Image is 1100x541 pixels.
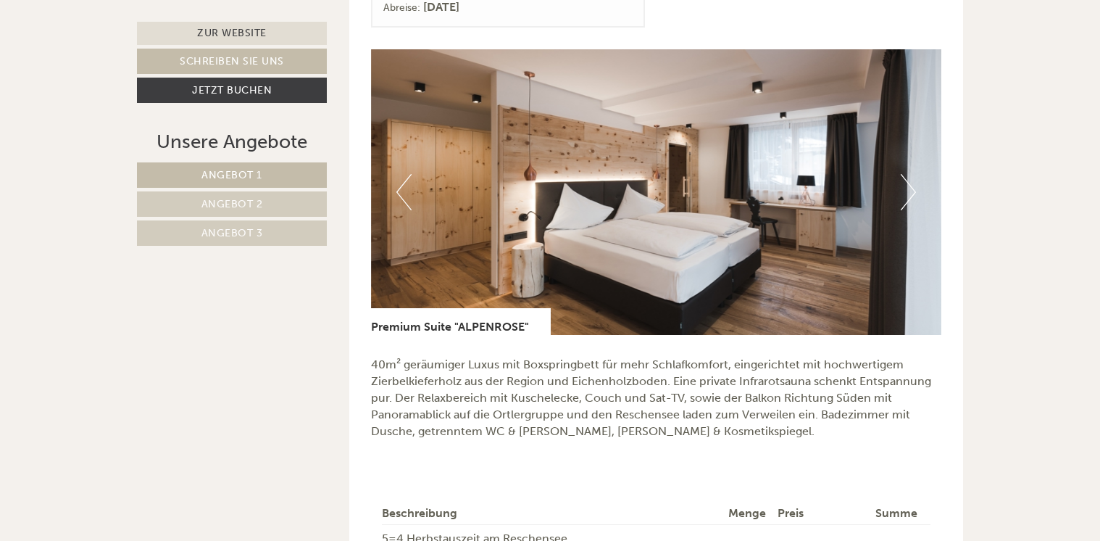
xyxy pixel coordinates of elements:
button: Next [901,174,916,210]
span: Angebot 2 [201,198,263,210]
div: Guten Tag, wie können wir Ihnen helfen? [11,39,250,83]
a: Schreiben Sie uns [137,49,327,74]
a: Jetzt buchen [137,78,327,103]
small: 12:07 [22,70,243,80]
div: [DATE] [259,11,312,36]
span: Angebot 3 [201,227,263,239]
button: Senden [483,382,571,408]
p: 40m² geräumiger Luxus mit Boxspringbett für mehr Schlafkomfort, eingerichtet mit hochwertigem Zie... [371,357,942,439]
div: Unsere Angebote [137,128,327,155]
th: Menge [722,503,772,525]
th: Summe [870,503,930,525]
th: Preis [772,503,869,525]
span: Angebot 1 [201,169,262,181]
a: Zur Website [137,22,327,45]
small: Abreise: [383,1,420,14]
button: Previous [396,174,412,210]
div: Hotel [GEOGRAPHIC_DATA] [22,42,243,54]
th: Beschreibung [382,503,723,525]
img: image [371,49,942,335]
div: Premium Suite "ALPENROSE" [371,308,551,336]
